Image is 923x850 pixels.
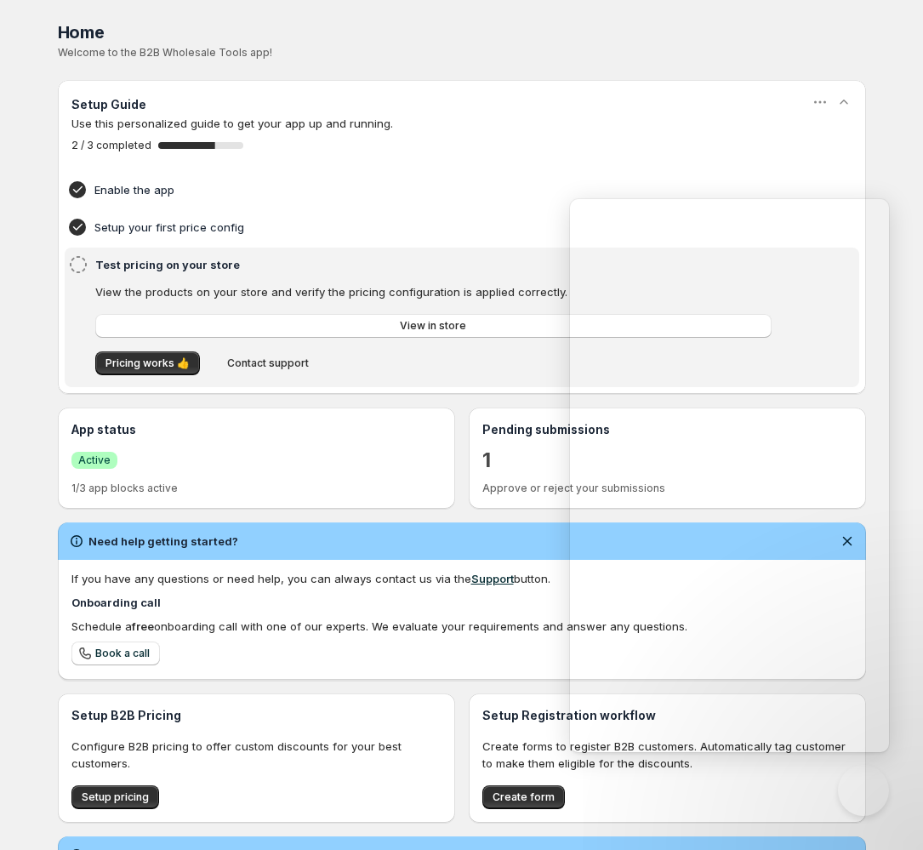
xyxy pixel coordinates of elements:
span: 2 / 3 completed [71,139,151,152]
span: View in store [400,319,466,333]
iframe: Help Scout Beacon - Live Chat, Contact Form, and Knowledge Base [570,199,889,752]
h3: Setup Guide [71,96,146,113]
h3: Pending submissions [482,421,852,438]
span: Home [58,22,105,43]
button: Pricing works 👍 [95,351,200,375]
button: Contact support [217,351,319,375]
h3: Setup Registration workflow [482,707,852,724]
p: Approve or reject your submissions [482,482,852,495]
h2: Need help getting started? [88,533,238,550]
h4: Test pricing on your store [95,256,777,273]
h4: Onboarding call [71,594,852,611]
button: Setup pricing [71,785,159,809]
div: If you have any questions or need help, you can always contact us via the button. [71,570,852,587]
a: Support [471,572,514,585]
h3: Setup B2B Pricing [71,707,442,724]
div: Schedule a onboarding call with one of our experts. We evaluate your requirements and answer any ... [71,618,852,635]
h4: Setup your first price config [94,219,777,236]
span: Active [78,454,111,467]
p: View the products on your store and verify the pricing configuration is applied correctly. [95,283,772,300]
p: Welcome to the B2B Wholesale Tools app! [58,46,866,60]
a: View in store [95,314,772,338]
p: Create forms to register B2B customers. Automatically tag customer to make them eligible for the ... [482,738,852,772]
a: Book a call [71,642,160,665]
span: Contact support [227,357,309,370]
a: SuccessActive [71,451,117,469]
h4: Enable the app [94,181,777,198]
p: Configure B2B pricing to offer custom discounts for your best customers. [71,738,442,772]
iframe: Help Scout Beacon - Close [838,765,889,816]
span: Book a call [95,647,150,660]
b: free [132,619,154,633]
span: Create form [493,790,555,804]
button: Create form [482,785,565,809]
a: 1 [482,447,491,474]
span: Setup pricing [82,790,149,804]
p: Use this personalized guide to get your app up and running. [71,115,852,132]
span: Pricing works 👍 [105,357,190,370]
h3: App status [71,421,442,438]
p: 1/3 app blocks active [71,482,442,495]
